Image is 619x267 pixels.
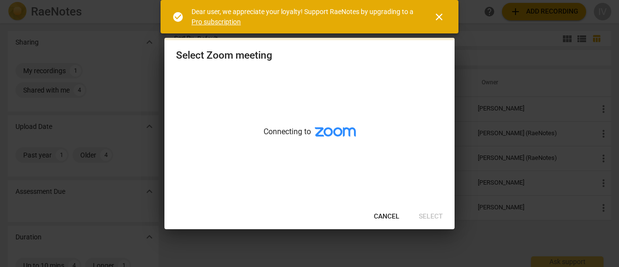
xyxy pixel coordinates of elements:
[172,11,184,23] span: check_circle
[164,71,455,204] div: Connecting to
[374,212,399,221] span: Cancel
[427,5,451,29] button: Close
[192,7,416,27] div: Dear user, we appreciate your loyalty! Support RaeNotes by upgrading to a
[176,49,272,62] div: Select Zoom meeting
[366,208,407,225] button: Cancel
[433,11,445,23] span: close
[192,18,241,26] a: Pro subscription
